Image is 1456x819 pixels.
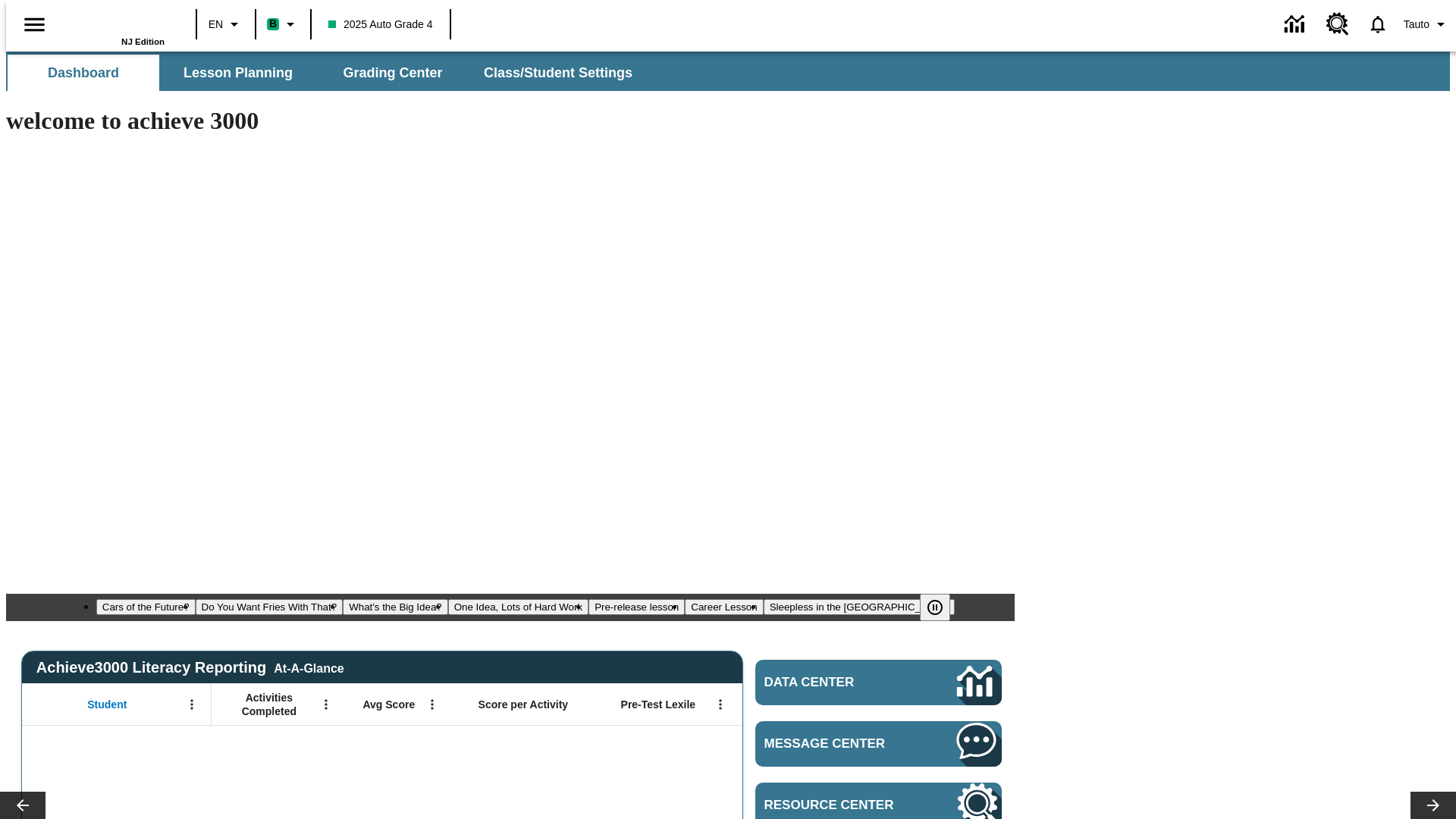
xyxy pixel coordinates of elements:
[621,698,696,711] span: Pre-Test Lexile
[96,599,196,615] button: Slide 1 Cars of the Future?
[315,693,337,716] button: Open Menu
[184,64,293,82] span: Lesson Planning
[764,599,955,615] button: Slide 7 Sleepless in the Animal Kingdom
[764,675,906,690] span: Data Center
[343,64,442,82] span: Grading Center
[421,693,444,716] button: Open Menu
[87,698,127,711] span: Student
[920,594,965,621] div: Pause
[219,691,319,718] span: Activities Completed
[121,37,165,46] span: NJ Edition
[6,52,1450,91] div: SubNavbar
[755,721,1002,767] a: Message Center
[6,107,1015,135] h1: welcome to achieve 3000
[1404,17,1429,33] span: Tauto
[48,64,119,82] span: Dashboard
[162,55,314,91] button: Lesson Planning
[36,659,344,676] span: Achieve3000 Literacy Reporting
[764,798,912,813] span: Resource Center
[12,2,57,47] button: Open side menu
[261,11,306,38] button: Boost Class color is mint green. Change class color
[209,17,223,33] span: EN
[1398,11,1456,38] button: Profile/Settings
[8,55,159,91] button: Dashboard
[448,599,588,615] button: Slide 4 One Idea, Lots of Hard Work
[472,55,645,91] button: Class/Student Settings
[685,599,763,615] button: Slide 6 Career Lesson
[343,599,448,615] button: Slide 3 What's the Big Idea?
[6,55,646,91] div: SubNavbar
[180,693,203,716] button: Open Menu
[920,594,950,621] button: Pause
[274,659,344,676] div: At-A-Glance
[202,11,250,38] button: Language: EN, Select a language
[196,599,344,615] button: Slide 2 Do You Want Fries With That?
[1317,4,1358,45] a: Resource Center, Will open in new tab
[362,698,415,711] span: Avg Score
[479,698,569,711] span: Score per Activity
[755,660,1002,705] a: Data Center
[484,64,632,82] span: Class/Student Settings
[764,736,912,752] span: Message Center
[1358,5,1398,44] a: Notifications
[588,599,685,615] button: Slide 5 Pre-release lesson
[66,5,165,46] div: Home
[66,7,165,37] a: Home
[709,693,732,716] button: Open Menu
[1410,792,1456,819] button: Lesson carousel, Next
[328,17,433,33] span: 2025 Auto Grade 4
[317,55,469,91] button: Grading Center
[1276,4,1317,45] a: Data Center
[269,14,277,33] span: B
